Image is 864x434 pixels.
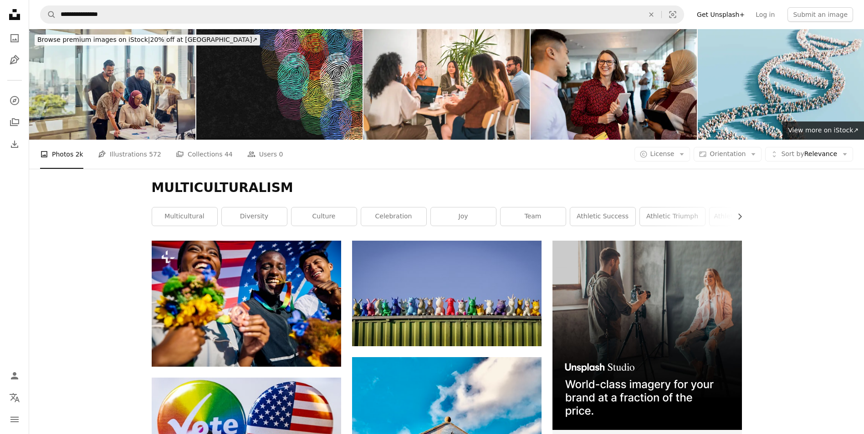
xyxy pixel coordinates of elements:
img: Diverse Identity Design [196,29,363,140]
a: culture [291,207,357,226]
a: athletic triumph [640,207,705,226]
a: team [501,207,566,226]
a: athletic success [570,207,635,226]
img: Ecstatic Team USA athletes with medals and bouquets against the American flag. Joyful group celeb... [152,241,341,367]
a: Users 0 [247,140,283,169]
a: Illustrations [5,51,24,69]
img: A multicultural team of professionals fostering collaboration and innovation in Sydney. [29,29,195,140]
span: View more on iStock ↗ [788,126,859,134]
span: Relevance [781,150,837,159]
span: Sort by [781,150,804,157]
span: Orientation [710,150,746,157]
div: 20% off at [GEOGRAPHIC_DATA] ↗ [35,35,260,45]
img: file-1715651741414-859baba4300dimage [552,241,742,430]
a: Collections [5,113,24,131]
a: Log in / Sign up [5,367,24,385]
a: celebration [361,207,426,226]
button: License [634,147,690,161]
a: athletic achievement [710,207,775,226]
button: Submit an image [787,7,853,22]
button: Menu [5,410,24,429]
a: Ecstatic Team USA athletes with medals and bouquets against the American flag. Joyful group celeb... [152,299,341,308]
span: Browse premium images on iStock | [37,36,150,43]
span: License [650,150,675,157]
a: Home — Unsplash [5,5,24,25]
form: Find visuals sitewide [40,5,684,24]
h1: MULTICULTURALISM [152,180,742,196]
span: 44 [225,149,233,159]
img: Fun at Work Meetings [531,29,697,140]
a: Browse premium images on iStock|20% off at [GEOGRAPHIC_DATA]↗ [29,29,266,51]
button: Visual search [662,6,684,23]
a: Get Unsplash+ [691,7,750,22]
a: multicultural [152,207,217,226]
a: View more on iStock↗ [782,121,864,140]
a: Illustrations 572 [98,140,161,169]
button: Orientation [694,147,762,161]
a: a group of toy animals sitting on top of a green container [352,289,542,297]
img: a group of toy animals sitting on top of a green container [352,241,542,346]
button: Search Unsplash [41,6,56,23]
button: scroll list to the right [731,207,742,226]
a: Photos [5,29,24,47]
a: Download History [5,135,24,153]
img: DNA double helix structure composed of human figures on a blue background with copy space. Public... [698,29,864,140]
a: diversity [222,207,287,226]
button: Sort byRelevance [765,147,853,161]
a: Collections 44 [176,140,233,169]
button: Clear [641,6,661,23]
span: 0 [279,149,283,159]
a: Log in [750,7,780,22]
button: Language [5,389,24,407]
span: 572 [149,149,161,159]
img: Inclusive Business Gathering: Ideas and Growth Across Cultures [363,29,530,140]
a: Explore [5,91,24,110]
a: joy [431,207,496,226]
